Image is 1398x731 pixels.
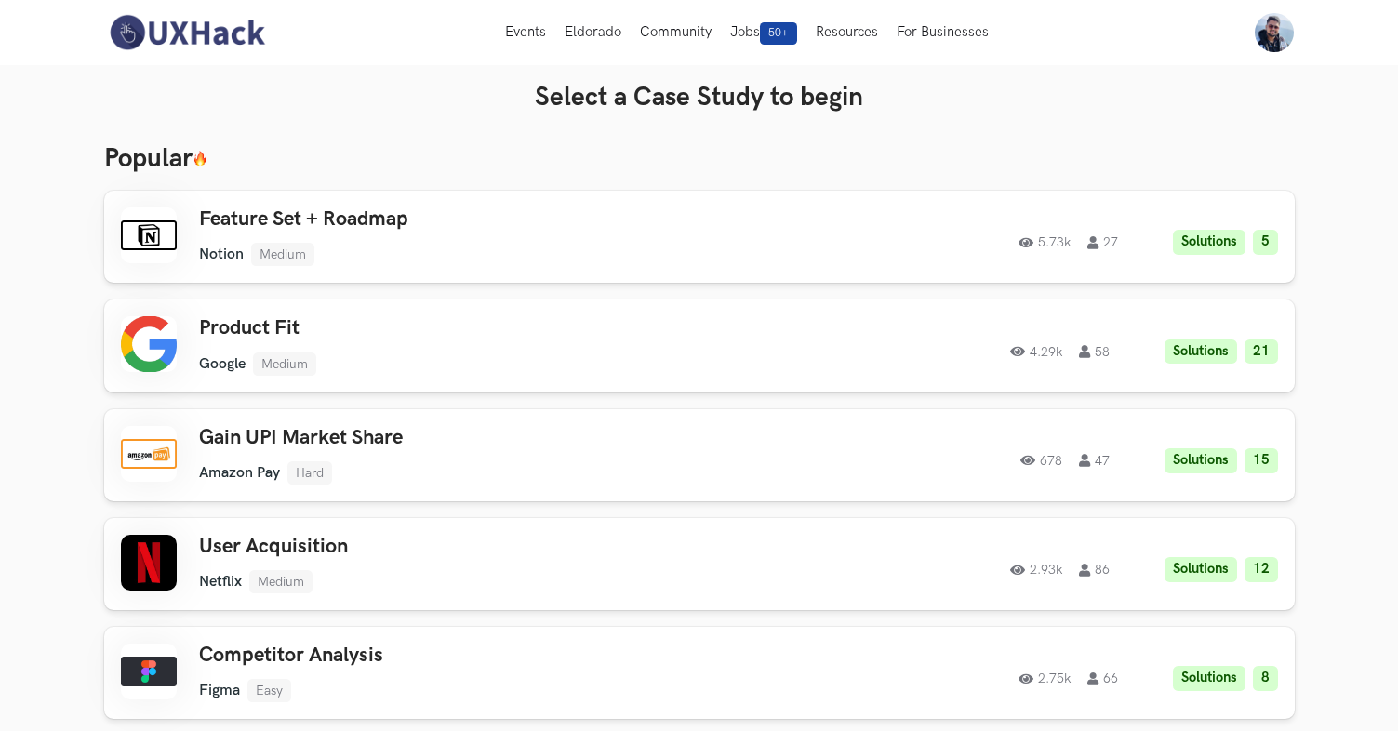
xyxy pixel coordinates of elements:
[104,299,1295,392] a: Product FitGoogleMedium4.29k58Solutions21
[104,627,1295,719] a: Competitor AnalysisFigmaEasy2.75k66Solutions8
[1253,230,1278,255] li: 5
[1079,345,1110,358] span: 58
[1019,672,1071,685] span: 2.75k
[199,535,727,559] h3: User Acquisition
[1087,236,1118,249] span: 27
[1165,557,1237,582] li: Solutions
[104,143,1295,175] h3: Popular
[199,464,280,482] li: Amazon Pay
[251,243,314,266] li: Medium
[1020,454,1062,467] span: 678
[1010,564,1062,577] span: 2.93k
[1255,13,1294,52] img: Your profile pic
[1245,448,1278,473] li: 15
[199,207,727,232] h3: Feature Set + Roadmap
[1245,339,1278,365] li: 21
[104,191,1295,283] a: Feature Set + RoadmapNotionMedium5.73k27Solutions5
[104,409,1295,501] a: Gain UPI Market ShareAmazon PayHard67847Solutions15
[104,518,1295,610] a: User AcquisitionNetflixMedium2.93k86Solutions12
[104,82,1295,113] h3: Select a Case Study to begin
[1165,448,1237,473] li: Solutions
[253,352,316,376] li: Medium
[1245,557,1278,582] li: 12
[1165,339,1237,365] li: Solutions
[199,426,727,450] h3: Gain UPI Market Share
[1253,666,1278,691] li: 8
[199,246,244,263] li: Notion
[1010,345,1062,358] span: 4.29k
[104,13,270,52] img: UXHack-logo.png
[1019,236,1071,249] span: 5.73k
[199,316,727,340] h3: Product Fit
[1079,564,1110,577] span: 86
[199,644,727,668] h3: Competitor Analysis
[199,573,242,591] li: Netflix
[1087,672,1118,685] span: 66
[1173,666,1245,691] li: Solutions
[247,679,291,702] li: Easy
[199,682,240,699] li: Figma
[199,355,246,373] li: Google
[760,22,797,45] span: 50+
[193,151,207,166] img: 🔥
[287,461,332,485] li: Hard
[249,570,313,593] li: Medium
[1173,230,1245,255] li: Solutions
[1079,454,1110,467] span: 47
